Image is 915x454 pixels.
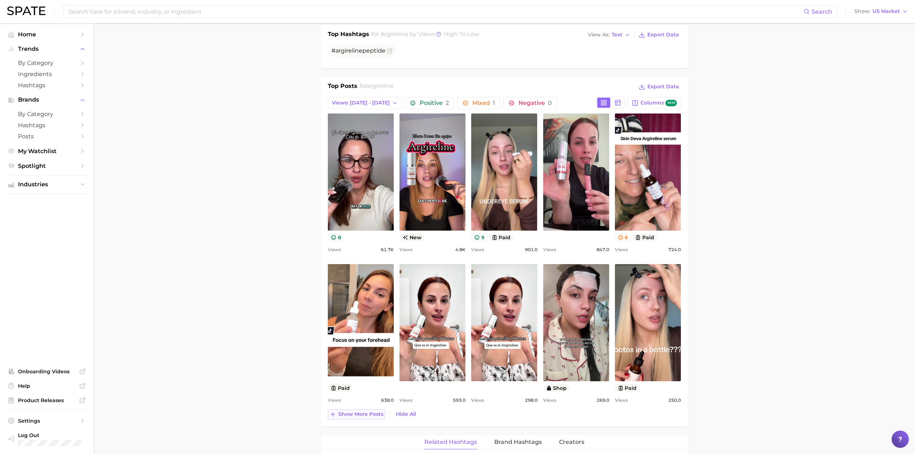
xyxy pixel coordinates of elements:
[471,245,484,254] span: Views
[18,432,82,439] span: Log Out
[455,245,465,254] span: 4.8k
[335,47,362,54] span: argireline
[612,33,622,37] span: Text
[18,368,76,375] span: Onboarding Videos
[615,245,628,254] span: Views
[6,108,88,120] a: by Category
[665,100,677,107] span: new
[18,133,76,140] span: Posts
[424,439,477,445] span: Related Hashtags
[7,6,45,15] img: SPATE
[18,181,76,188] span: Industries
[328,30,369,40] h1: Top Hashtags
[6,44,88,54] button: Trends
[380,31,408,37] span: argireline
[18,383,76,389] span: Help
[328,396,341,405] span: Views
[18,71,76,77] span: Ingredients
[400,233,424,241] span: new
[6,131,88,142] a: Posts
[6,80,88,91] a: Hashtags
[396,411,416,417] span: Hide All
[400,396,412,405] span: Views
[446,99,449,106] span: 2
[328,409,385,419] button: Show more posts
[371,30,479,40] h2: for by Views
[543,396,556,405] span: Views
[367,83,394,89] span: argireline
[381,245,394,254] span: 61.7k
[18,46,76,52] span: Trends
[6,57,88,68] a: by Category
[18,59,76,66] span: by Category
[18,111,76,117] span: by Category
[548,99,552,106] span: 0
[637,82,681,92] button: Export Data
[394,409,418,419] button: Hide All
[6,68,88,80] a: Ingredients
[6,29,88,40] a: Home
[615,233,631,241] button: 6
[588,33,610,37] span: View As
[518,100,552,106] span: Negative
[525,245,537,254] span: 901.0
[328,97,402,109] button: Views: [DATE] - [DATE]
[332,100,390,106] span: Views: [DATE] - [DATE]
[381,396,394,405] span: 638.0
[18,163,76,169] span: Spotlight
[6,380,88,391] a: Help
[453,396,465,405] span: 593.0
[6,179,88,190] button: Industries
[543,245,556,254] span: Views
[18,122,76,129] span: Hashtags
[18,82,76,89] span: Hashtags
[647,32,679,38] span: Export Data
[331,47,385,54] span: # peptide
[471,396,484,405] span: Views
[6,430,88,448] a: Log out. Currently logged in with e-mail nelmark.hm@pg.com.
[6,415,88,426] a: Settings
[18,397,76,404] span: Product Releases
[328,233,344,241] button: 8
[18,418,76,424] span: Settings
[640,100,677,107] span: Columns
[615,384,640,392] button: paid
[489,233,514,241] button: paid
[597,396,609,405] span: 269.0
[328,384,353,392] button: paid
[586,30,632,40] button: View AsText
[543,384,570,392] button: shop
[472,100,495,106] span: Mixed
[615,396,628,405] span: Views
[628,97,681,109] button: Columnsnew
[400,245,412,254] span: Views
[853,7,910,16] button: ShowUS Market
[637,30,681,40] button: Export Data
[854,9,870,13] span: Show
[6,366,88,377] a: Onboarding Videos
[632,233,657,241] button: paid
[6,146,88,157] a: My Watchlist
[525,396,537,405] span: 298.0
[597,245,609,254] span: 847.0
[471,233,487,241] button: 9
[328,82,357,93] h1: Top Posts
[6,94,88,105] button: Brands
[812,8,832,15] span: Search
[387,48,393,54] button: Flag as miscategorized or irrelevant
[18,148,76,155] span: My Watchlist
[668,396,681,405] span: 250.0
[420,100,449,106] span: Positive
[494,439,542,445] span: Brand Hashtags
[6,395,88,406] a: Product Releases
[6,160,88,172] a: Spotlight
[559,439,584,445] span: Creators
[647,84,679,90] span: Export Data
[6,120,88,131] a: Hashtags
[338,411,383,417] span: Show more posts
[68,5,804,18] input: Search here for a brand, industry, or ingredient
[872,9,900,13] span: US Market
[18,97,76,103] span: Brands
[444,31,479,37] span: high to low
[328,245,341,254] span: Views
